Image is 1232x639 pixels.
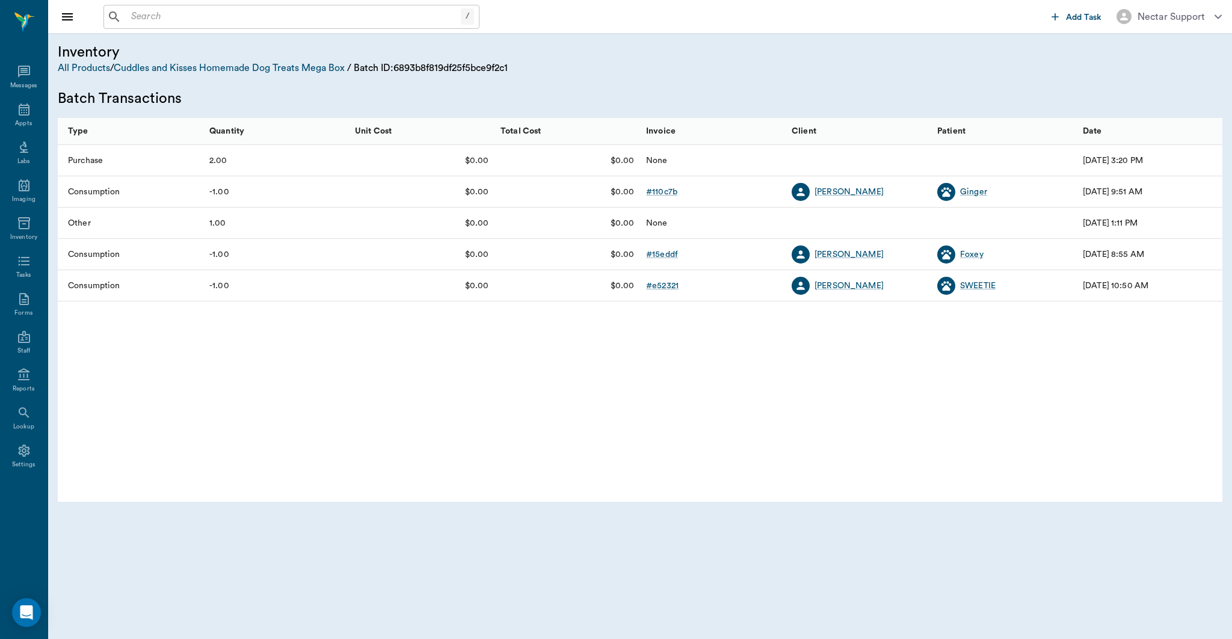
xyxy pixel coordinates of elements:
[465,186,488,198] div: $0.00
[209,155,227,167] div: 2.00
[355,114,392,148] div: Unit Cost
[68,155,103,167] div: Purchase
[679,123,695,140] button: Sort
[544,123,561,140] button: Sort
[960,280,996,292] a: SWEETIE
[815,280,884,292] a: [PERSON_NAME]
[68,280,120,292] div: Consumption
[209,217,226,229] div: 1.00
[611,186,634,198] div: $0.00
[465,280,488,292] div: $0.00
[126,8,461,25] input: Search
[1083,248,1144,261] div: 09/17/25 8:55 AM
[819,123,836,140] button: Sort
[209,186,229,198] div: -1.00
[209,280,229,292] div: -1.00
[937,114,966,148] div: Patient
[640,208,786,239] div: None
[500,114,541,148] div: Total Cost
[209,114,244,148] div: Quantity
[91,123,108,140] button: Sort
[646,248,678,261] div: # 15eddf
[10,233,37,242] div: Inventory
[465,155,488,167] div: $0.00
[1138,10,1205,24] div: Nectar Support
[10,81,38,90] div: Messages
[12,195,35,204] div: Imaging
[349,118,494,145] div: Unit Cost
[646,248,678,261] a: #15eddf
[461,8,474,25] div: /
[13,384,35,394] div: Reports
[13,422,34,431] div: Lookup
[14,309,32,318] div: Forms
[15,119,32,128] div: Appts
[646,186,677,198] div: # 110c7b
[465,248,488,261] div: $0.00
[494,118,640,145] div: Total Cost
[1077,118,1222,145] div: Date
[114,63,345,73] a: Cuddles and Kisses Homemade Dog Treats Mega Box
[68,217,91,229] div: Other
[1083,114,1102,148] div: Date
[58,43,374,62] div: Inventory
[1083,186,1142,198] div: 08/15/25 9:51 AM
[1083,155,1143,167] div: 08/06/25 3:20 PM
[12,598,41,627] div: Open Intercom Messenger
[792,114,816,148] div: Client
[786,118,931,145] div: Client
[247,123,264,140] button: Sort
[1083,280,1148,292] div: 09/19/25 10:50 AM
[815,248,884,261] a: [PERSON_NAME]
[17,157,30,166] div: Labs
[1107,5,1231,28] button: Nectar Support
[969,123,985,140] button: Sort
[68,248,120,261] div: Consumption
[611,217,634,229] div: $0.00
[395,123,411,140] button: Sort
[12,460,36,469] div: Settings
[465,217,488,229] div: $0.00
[1105,123,1122,140] button: Sort
[55,5,79,29] button: Close drawer
[931,118,1077,145] div: Patient
[960,186,987,198] a: Ginger
[203,118,349,145] div: Quantity
[17,347,30,356] div: Staff
[68,114,88,148] div: Type
[611,155,634,167] div: $0.00
[1047,5,1107,28] button: Add Task
[640,118,786,145] div: Invoice
[646,186,677,198] a: #110c7b
[58,62,374,75] div: / / Batch ID: 6893b8f819df25f5bce9f2c1
[646,280,679,292] div: # e52321
[58,118,203,145] div: Type
[58,89,374,108] div: Batch Transactions
[646,280,679,292] a: #e52321
[1083,217,1138,229] div: 08/28/25 1:11 PM
[58,63,110,73] a: All Products
[646,114,676,148] div: Invoice
[209,248,229,261] div: -1.00
[68,186,120,198] div: Consumption
[960,248,984,261] a: Foxey
[16,271,31,280] div: Tasks
[611,248,634,261] div: $0.00
[640,145,786,176] div: None
[611,280,634,292] div: $0.00
[815,186,884,198] a: [PERSON_NAME]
